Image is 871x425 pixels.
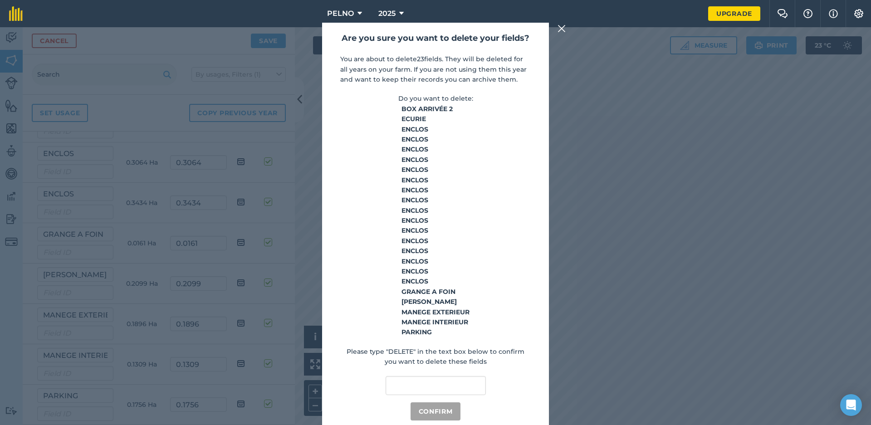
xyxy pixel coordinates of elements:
[401,247,428,255] strong: ENCLOS
[401,257,428,265] strong: ENCLOS
[401,176,428,184] strong: ENCLOS
[411,402,461,420] button: Confirm
[401,115,426,123] strong: ECURIE
[340,347,531,367] p: Please type "DELETE" in the text box below to confirm you want to delete these fields
[401,298,457,306] strong: [PERSON_NAME]
[401,125,428,133] strong: ENCLOS
[401,226,428,234] strong: ENCLOS
[401,288,455,296] strong: GRANGE A FOIN
[327,8,354,19] span: PELNO
[401,206,428,215] strong: ENCLOS
[777,9,788,18] img: Two speech bubbles overlapping with the left bubble in the forefront
[401,328,432,336] strong: PARKING
[401,216,428,225] strong: ENCLOS
[401,145,428,153] strong: ENCLOS
[378,8,396,19] span: 2025
[398,93,473,103] p: Do you want to delete:
[840,394,862,416] div: Open Intercom Messenger
[829,8,838,19] img: svg+xml;base64,PHN2ZyB4bWxucz0iaHR0cDovL3d3dy53My5vcmcvMjAwMC9zdmciIHdpZHRoPSIxNyIgaGVpZ2h0PSIxNy...
[340,54,531,84] p: You are about to delete 23 fields. They will be deleted for all years on your farm. If you are no...
[802,9,813,18] img: A question mark icon
[401,267,428,275] strong: ENCLOS
[342,32,529,45] h2: Are you sure you want to delete your fields?
[401,135,428,143] strong: ENCLOS
[401,308,470,316] strong: MANEGE EXTERIEUR
[558,23,566,34] img: svg+xml;base64,PHN2ZyB4bWxucz0iaHR0cDovL3d3dy53My5vcmcvMjAwMC9zdmciIHdpZHRoPSIyMiIgaGVpZ2h0PSIzMC...
[401,318,468,326] strong: MANEGE INTERIEUR
[9,6,23,21] img: fieldmargin Logo
[401,186,428,194] strong: ENCLOS
[401,166,428,174] strong: ENCLOS
[401,156,428,164] strong: ENCLOS
[401,277,428,285] strong: ENCLOS
[401,196,428,204] strong: ENCLOS
[401,105,453,113] strong: BOX ARRIVÉE 2
[708,6,760,21] a: Upgrade
[853,9,864,18] img: A cog icon
[401,237,428,245] strong: ENCLOS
